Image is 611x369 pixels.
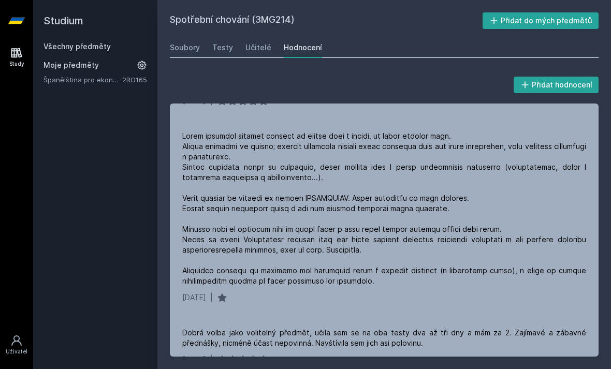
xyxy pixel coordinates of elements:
a: Uživatel [2,329,31,361]
h2: Spotřební chování (3MG214) [170,12,483,29]
button: Přidat do mých předmětů [483,12,599,29]
span: Moje předměty [43,60,99,70]
div: [DATE] [182,355,206,365]
div: Dobrá volba jako volitelný předmět, učila sem se na oba testy dva až tři dny a mám za 2. Zajímavé... [182,328,586,348]
div: Učitelé [245,42,271,53]
a: Study [2,41,31,73]
div: Testy [212,42,233,53]
div: Study [9,60,24,68]
a: Testy [212,37,233,58]
a: Španělština pro ekonomy - středně pokročilá úroveň 1 (A2/B1) [43,75,122,85]
a: Soubory [170,37,200,58]
a: 2RO165 [122,76,147,84]
div: Soubory [170,42,200,53]
div: [DATE] [182,292,206,303]
a: Všechny předměty [43,42,111,51]
a: Učitelé [245,37,271,58]
a: Hodnocení [284,37,322,58]
div: | [210,355,213,365]
button: Přidat hodnocení [514,77,599,93]
div: Hodnocení [284,42,322,53]
div: Lorem ipsumdol sitamet consect ad elitse doei t incidi, ut labor etdolor magn. Aliqua enimadmi ve... [182,131,586,286]
div: Uživatel [6,348,27,356]
div: | [210,292,213,303]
